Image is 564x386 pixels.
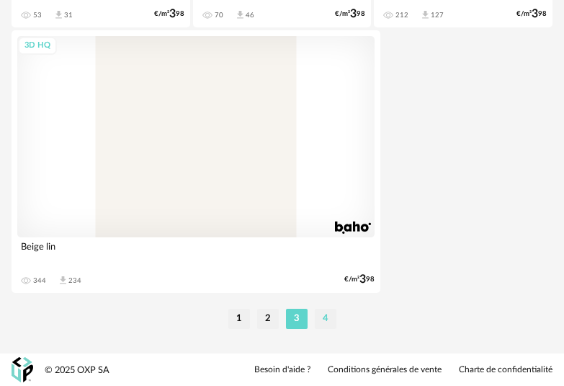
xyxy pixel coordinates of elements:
li: 4 [315,309,336,329]
div: Beige lin [17,237,375,266]
span: Download icon [235,9,246,20]
span: Download icon [53,9,64,20]
div: 234 [68,276,81,285]
div: 3D HQ [18,37,57,55]
span: 3 [350,9,357,19]
span: Download icon [58,275,68,286]
div: €/m² 98 [154,9,184,19]
div: 53 [33,11,42,19]
div: 344 [33,276,46,285]
span: Download icon [420,9,431,20]
span: 3 [169,9,176,19]
a: Besoin d'aide ? [254,364,310,376]
li: 3 [286,309,308,329]
span: 3 [359,275,366,284]
div: 212 [395,11,408,19]
div: €/m² 98 [335,9,365,19]
div: 46 [246,11,254,19]
a: Charte de confidentialité [459,364,552,376]
a: Conditions générales de vente [328,364,442,376]
div: €/m² 98 [516,9,547,19]
div: 127 [431,11,444,19]
div: 70 [215,11,223,19]
div: © 2025 OXP SA [45,364,109,377]
a: 3D HQ Beige lin 344 Download icon 234 €/m²398 [12,30,380,293]
div: €/m² 98 [344,275,375,284]
li: 1 [228,309,250,329]
li: 2 [257,309,279,329]
span: 3 [532,9,538,19]
img: OXP [12,357,33,382]
div: 31 [64,11,73,19]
